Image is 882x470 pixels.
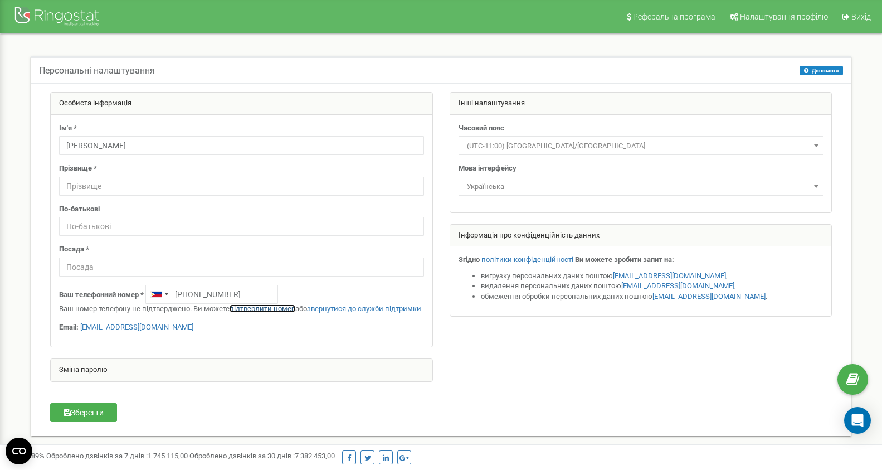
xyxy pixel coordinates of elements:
span: Налаштування профілю [740,12,828,21]
a: [EMAIL_ADDRESS][DOMAIN_NAME] [80,323,193,331]
label: Часовий пояс [459,123,504,134]
span: (UTC-11:00) Pacific/Midway [459,136,823,155]
div: Telephone country code [146,285,172,303]
a: звернутися до служби підтримки [307,304,421,313]
strong: Згідно [459,255,480,264]
input: По-батькові [59,217,424,236]
label: Посада * [59,244,89,255]
input: Ім'я [59,136,424,155]
button: Open CMP widget [6,438,32,464]
u: 1 745 115,00 [148,452,188,460]
span: Вихід [851,12,871,21]
a: [EMAIL_ADDRESS][DOMAIN_NAME] [621,282,734,290]
label: Ім'я * [59,123,77,134]
li: видалення персональних даних поштою , [481,281,823,292]
button: Зберегти [50,403,117,422]
div: Інформація про конфіденційність данних [450,225,832,247]
button: Допомога [800,66,843,75]
strong: Ви можете зробити запит на: [575,255,674,264]
div: Зміна паролю [51,359,432,381]
span: Реферальна програма [633,12,715,21]
li: вигрузку персональних даних поштою , [481,271,823,282]
input: Прізвище [59,177,424,196]
strong: Email: [59,323,79,331]
a: [EMAIL_ADDRESS][DOMAIN_NAME] [613,272,726,280]
label: Прізвище * [59,163,97,174]
span: (UTC-11:00) Pacific/Midway [462,138,820,154]
label: Мова інтерфейсу [459,163,516,174]
span: Оброблено дзвінків за 7 днів : [46,452,188,460]
p: Ваш номер телефону не підтверджено. Ви можете або [59,304,424,314]
span: Українська [459,177,823,196]
a: підтвердити номер [230,304,295,313]
a: політики конфіденційності [481,255,573,264]
span: Українська [462,179,820,195]
label: Ваш телефонний номер * [59,290,144,301]
a: [EMAIL_ADDRESS][DOMAIN_NAME] [652,292,766,301]
span: Оброблено дзвінків за 30 днів : [189,452,335,460]
li: обмеження обробки персональних даних поштою . [481,292,823,302]
input: Посада [59,258,424,277]
input: +1-800-555-55-55 [145,285,278,304]
label: По-батькові [59,204,100,215]
h5: Персональні налаштування [39,66,155,76]
div: Особиста інформація [51,93,432,115]
div: Open Intercom Messenger [844,407,871,434]
div: Інші налаштування [450,93,832,115]
u: 7 382 453,00 [295,452,335,460]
